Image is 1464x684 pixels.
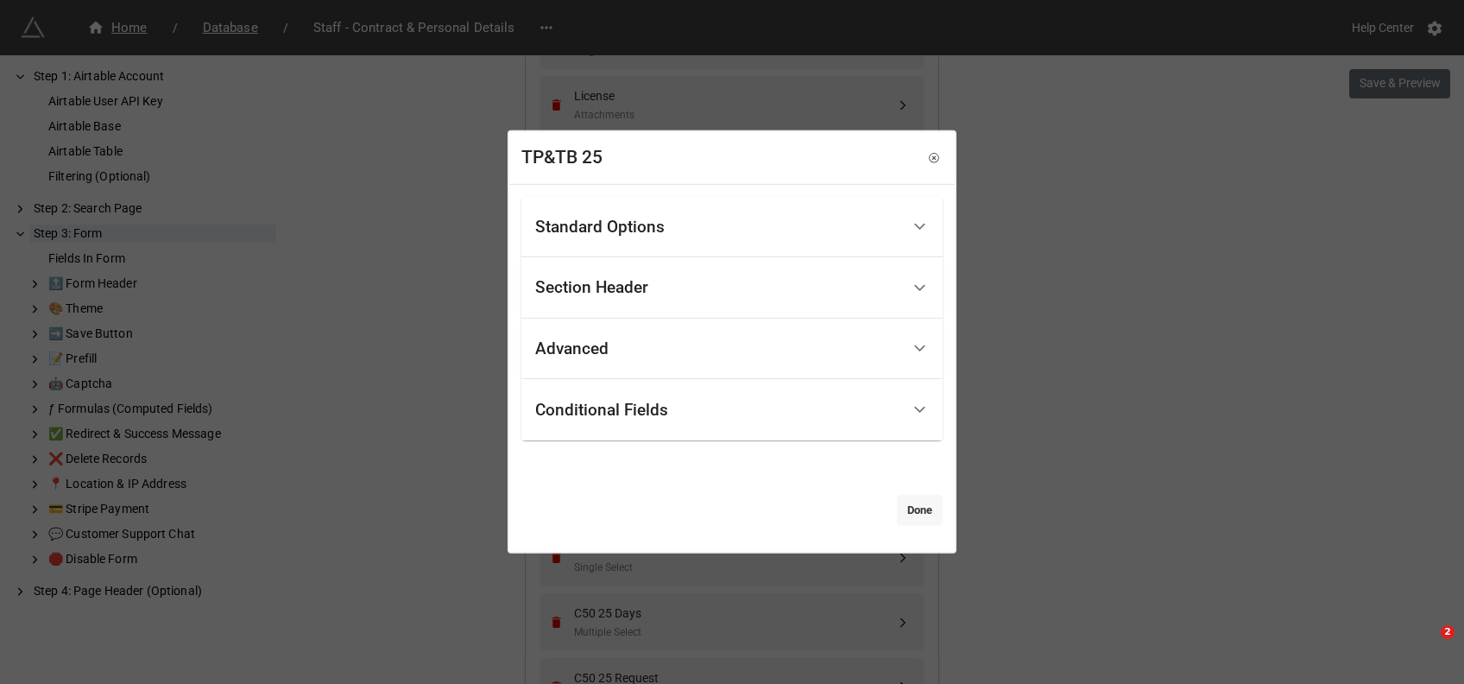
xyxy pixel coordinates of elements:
[521,144,603,172] div: TP&TB 25
[897,495,943,526] a: Done
[535,279,648,296] div: Section Header
[535,340,609,358] div: Advanced
[521,379,943,440] div: Conditional Fields
[535,401,668,418] div: Conditional Fields
[521,196,943,257] div: Standard Options
[521,319,943,380] div: Advanced
[521,257,943,319] div: Section Header
[1441,625,1455,639] span: 2
[1405,625,1447,667] iframe: Intercom live chat
[535,218,665,236] div: Standard Options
